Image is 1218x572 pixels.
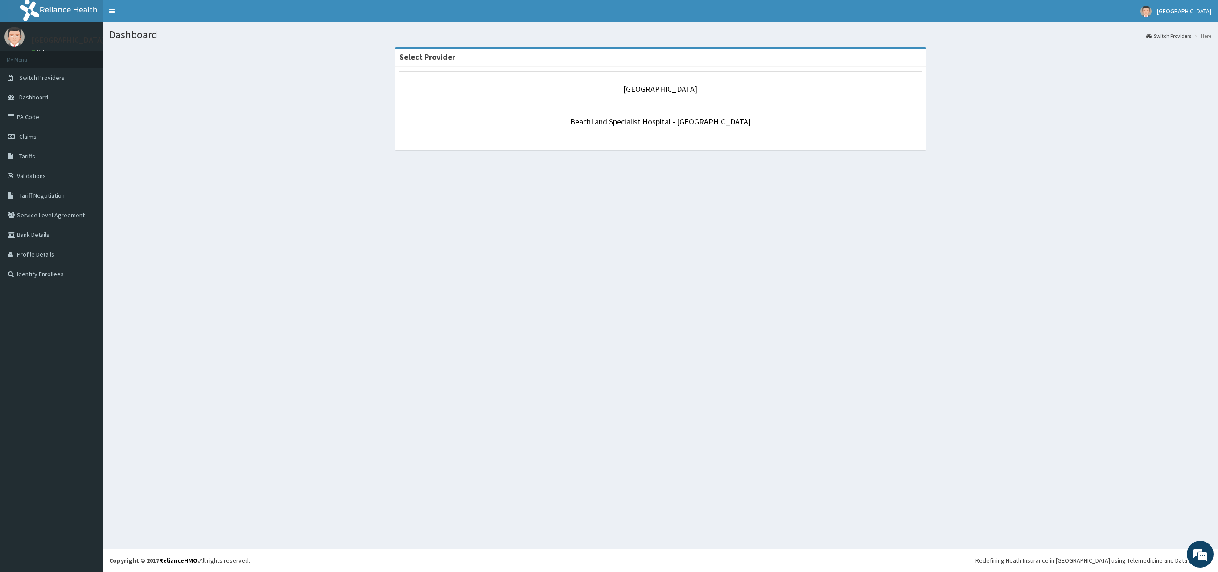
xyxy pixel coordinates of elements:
p: [GEOGRAPHIC_DATA] [31,36,105,44]
span: [GEOGRAPHIC_DATA] [1157,7,1211,15]
a: RelianceHMO [159,556,198,564]
span: Tariff Negotiation [19,191,65,199]
a: Switch Providers [1146,32,1191,40]
li: Here [1192,32,1211,40]
a: Online [31,49,53,55]
span: Tariffs [19,152,35,160]
span: Switch Providers [19,74,65,82]
strong: Select Provider [399,52,455,62]
span: Claims [19,133,37,141]
a: BeachLand Specialist Hospital - [GEOGRAPHIC_DATA] [570,116,751,127]
footer: All rights reserved. [103,549,1218,572]
h1: Dashboard [109,29,1211,41]
img: User Image [4,27,25,47]
span: Dashboard [19,93,48,101]
div: Redefining Heath Insurance in [GEOGRAPHIC_DATA] using Telemedicine and Data Science! [975,556,1211,565]
strong: Copyright © 2017 . [109,556,199,564]
a: [GEOGRAPHIC_DATA] [623,84,697,94]
img: User Image [1140,6,1152,17]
